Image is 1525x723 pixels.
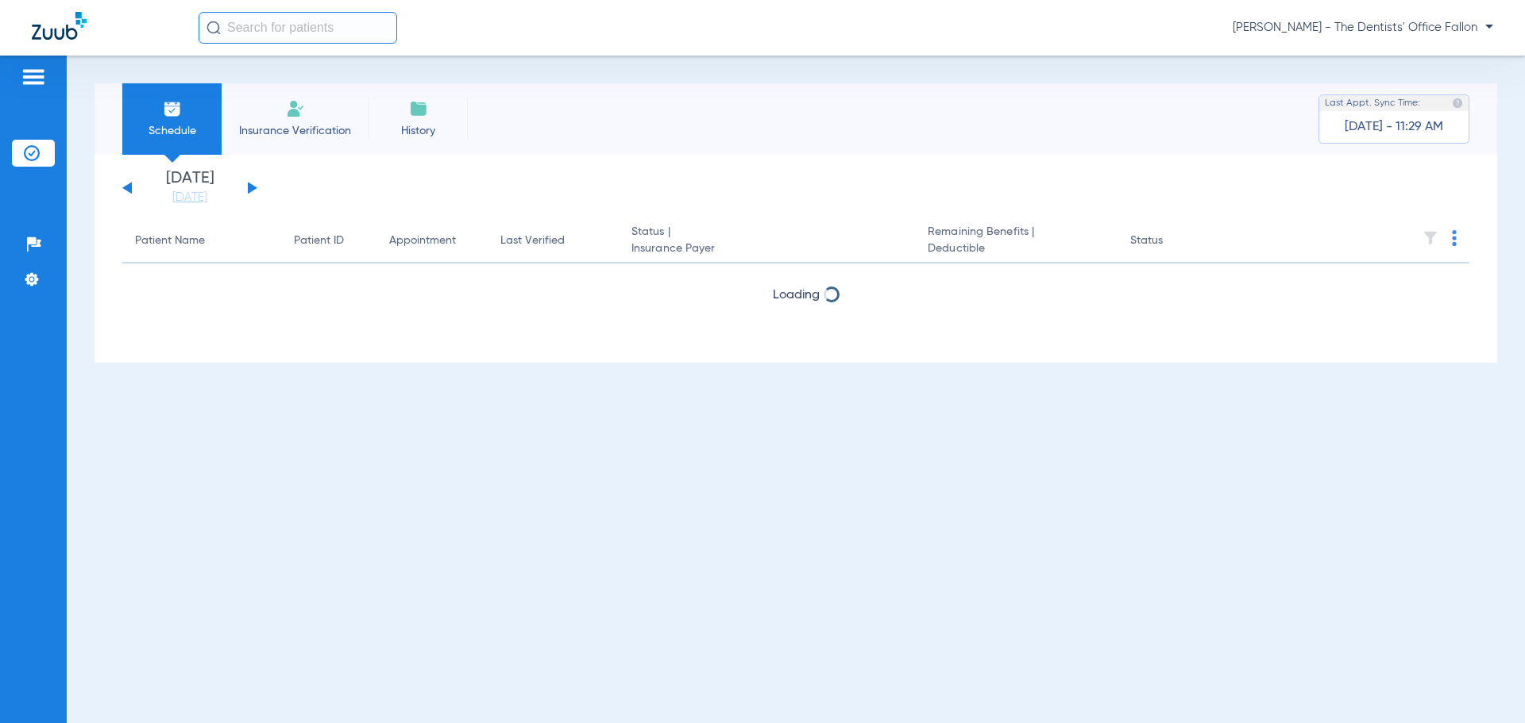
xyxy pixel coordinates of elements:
span: Loading [773,289,820,302]
span: Insurance Payer [631,240,902,257]
div: Appointment [389,233,475,249]
div: Patient ID [294,233,364,249]
img: Zuub Logo [32,12,87,40]
th: Status [1118,219,1225,263]
span: Schedule [134,123,210,139]
span: [PERSON_NAME] - The Dentists' Office Fallon [1233,20,1493,36]
img: last sync help info [1452,98,1463,109]
div: Last Verified [500,233,565,249]
div: Appointment [389,233,456,249]
img: filter.svg [1423,230,1438,246]
div: Last Verified [500,233,606,249]
div: Patient Name [135,233,268,249]
span: Last Appt. Sync Time: [1325,95,1420,111]
a: [DATE] [142,190,237,206]
span: [DATE] - 11:29 AM [1345,119,1443,135]
img: History [409,99,428,118]
div: Patient Name [135,233,205,249]
span: Insurance Verification [234,123,357,139]
th: Status | [619,219,915,263]
img: Schedule [163,99,182,118]
span: History [380,123,456,139]
img: hamburger-icon [21,67,46,87]
input: Search for patients [199,12,397,44]
th: Remaining Benefits | [915,219,1117,263]
img: Search Icon [207,21,221,35]
li: [DATE] [142,171,237,206]
span: Deductible [928,240,1104,257]
img: group-dot-blue.svg [1452,230,1457,246]
div: Patient ID [294,233,344,249]
img: Manual Insurance Verification [286,99,305,118]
